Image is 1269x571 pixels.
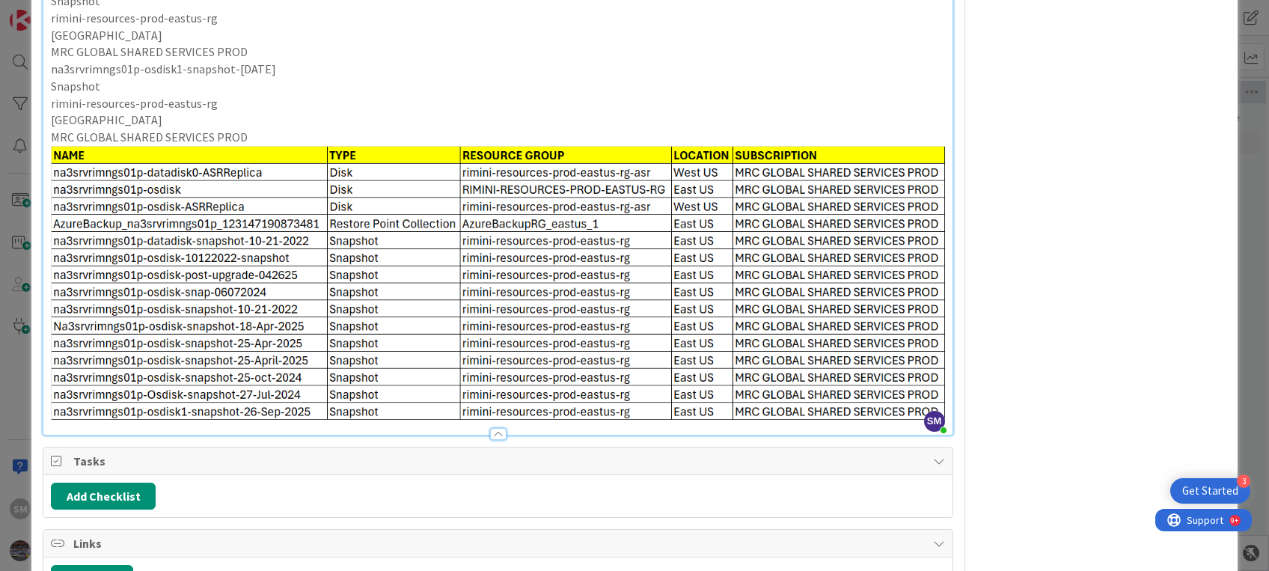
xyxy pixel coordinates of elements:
p: [GEOGRAPHIC_DATA] [51,27,944,44]
span: Tasks [73,452,925,470]
span: SM [924,411,945,432]
img: image.png [51,146,944,421]
div: Get Started [1182,483,1238,498]
p: MRC GLOBAL SHARED SERVICES PROD [51,43,944,61]
div: 9+ [76,6,83,18]
div: Open Get Started checklist, remaining modules: 3 [1170,478,1250,504]
p: na3srvrimngs01p-osdisk1-snapshot-[DATE] [51,61,944,78]
p: rimini-resources-prod-eastus-rg [51,95,944,112]
span: Links [73,534,925,552]
div: 3 [1237,474,1250,488]
button: Add Checklist [51,483,156,510]
p: Snapshot [51,78,944,95]
p: MRC GLOBAL SHARED SERVICES PROD [51,129,944,420]
span: Support [31,2,68,20]
p: rimini-resources-prod-eastus-rg [51,10,944,27]
p: [GEOGRAPHIC_DATA] [51,112,944,129]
